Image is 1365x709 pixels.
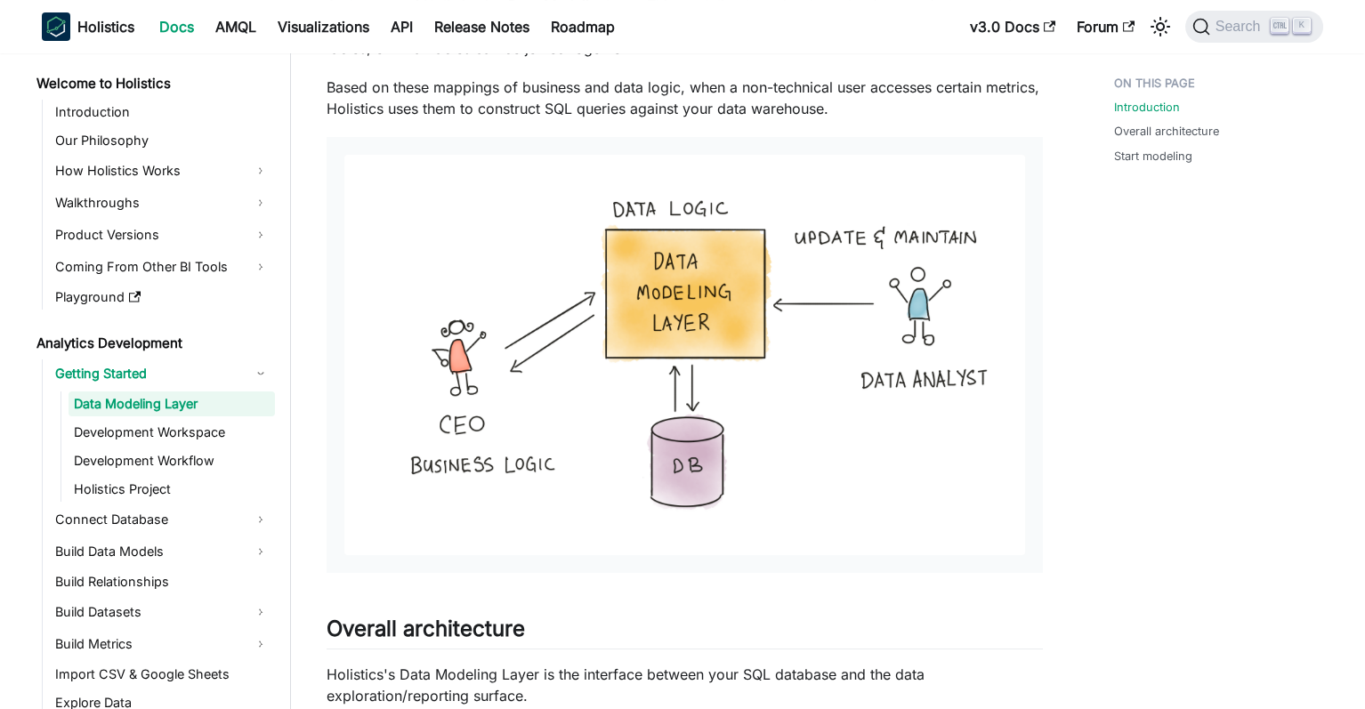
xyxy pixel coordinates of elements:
a: Build Datasets [50,598,275,626]
nav: Docs sidebar [24,53,291,709]
a: Introduction [1114,99,1180,116]
a: Roadmap [540,12,626,41]
a: Playground [50,285,275,310]
a: v3.0 Docs [959,12,1066,41]
a: AMQL [205,12,267,41]
a: Start modeling [1114,148,1192,165]
button: Search (Ctrl+K) [1185,11,1323,43]
a: Data Modeling Layer [69,391,275,416]
a: Import CSV & Google Sheets [50,662,275,687]
a: Release Notes [424,12,540,41]
a: Getting Started [50,359,275,388]
a: Welcome to Holistics [31,71,275,96]
a: Walkthroughs [50,189,275,217]
kbd: K [1293,18,1311,34]
button: Switch between dark and light mode (currently light mode) [1146,12,1175,41]
a: Development Workspace [69,420,275,445]
a: Build Data Models [50,537,275,566]
b: Holistics [77,16,134,37]
span: Search [1210,19,1272,35]
a: Build Metrics [50,630,275,658]
a: Product Versions [50,221,275,249]
p: Holistics's Data Modeling Layer is the interface between your SQL database and the data explorati... [327,664,1043,706]
a: Holistics Project [69,477,275,502]
a: Our Philosophy [50,128,275,153]
img: Holistics [42,12,70,41]
a: HolisticsHolistics [42,12,134,41]
a: How Holistics Works [50,157,275,185]
a: Build Relationships [50,569,275,594]
a: Development Workflow [69,448,275,473]
img: Data Modeling Layer [344,155,1025,555]
a: API [380,12,424,41]
a: Coming From Other BI Tools [50,253,275,281]
a: Visualizations [267,12,380,41]
a: Connect Database [50,505,275,534]
h2: Overall architecture [327,616,1043,649]
a: Forum [1066,12,1145,41]
a: Overall architecture [1114,123,1219,140]
a: Analytics Development [31,331,275,356]
a: Docs [149,12,205,41]
a: Introduction [50,100,275,125]
p: Based on these mappings of business and data logic, when a non-technical user accesses certain me... [327,77,1043,119]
